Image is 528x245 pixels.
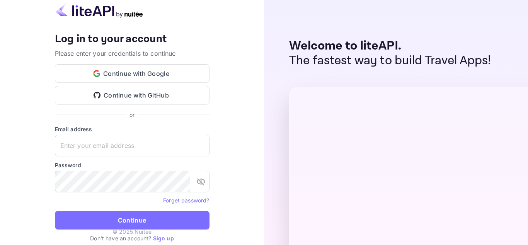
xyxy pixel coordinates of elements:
a: Sign up [153,235,174,242]
label: Password [55,161,209,169]
p: The fastest way to build Travel Apps! [289,53,491,68]
button: toggle password visibility [193,174,209,189]
input: Enter your email address [55,135,209,156]
p: Please enter your credentials to continue [55,49,209,58]
button: Continue with GitHub [55,86,209,105]
a: Forget password? [163,197,209,204]
h4: Log in to your account [55,33,209,46]
p: Welcome to liteAPI. [289,39,491,53]
a: Forget password? [163,196,209,204]
label: Email address [55,125,209,133]
img: liteapi [55,3,144,18]
button: Continue with Google [55,64,209,83]
button: Continue [55,211,209,230]
p: © 2025 Nuitee [112,228,152,236]
p: or [129,111,135,119]
p: Don't have an account? [55,234,209,242]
